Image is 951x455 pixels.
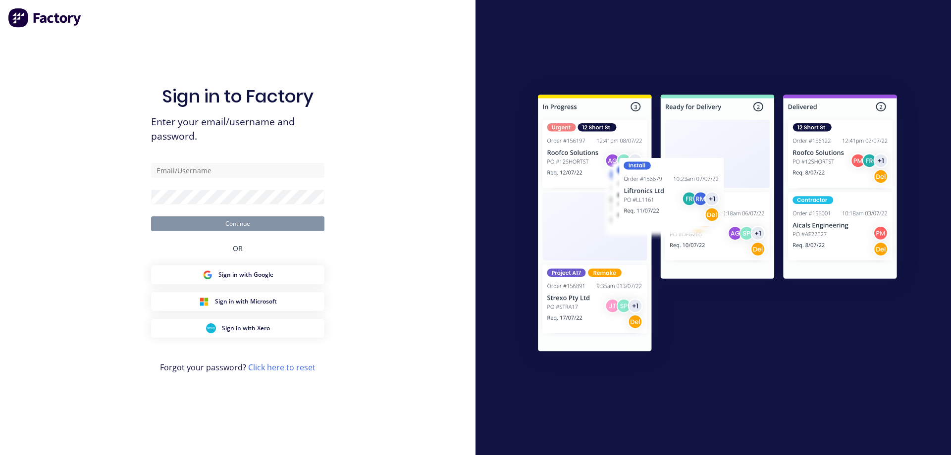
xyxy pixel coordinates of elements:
[151,292,324,311] button: Microsoft Sign inSign in with Microsoft
[248,362,316,373] a: Click here to reset
[199,297,209,306] img: Microsoft Sign in
[162,86,314,107] h1: Sign in to Factory
[516,75,919,375] img: Sign in
[151,319,324,338] button: Xero Sign inSign in with Xero
[215,297,277,306] span: Sign in with Microsoft
[218,270,273,279] span: Sign in with Google
[233,231,243,265] div: OR
[203,270,212,280] img: Google Sign in
[206,323,216,333] img: Xero Sign in
[8,8,82,28] img: Factory
[151,265,324,284] button: Google Sign inSign in with Google
[151,163,324,178] input: Email/Username
[160,361,316,373] span: Forgot your password?
[151,115,324,144] span: Enter your email/username and password.
[151,216,324,231] button: Continue
[222,324,270,333] span: Sign in with Xero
